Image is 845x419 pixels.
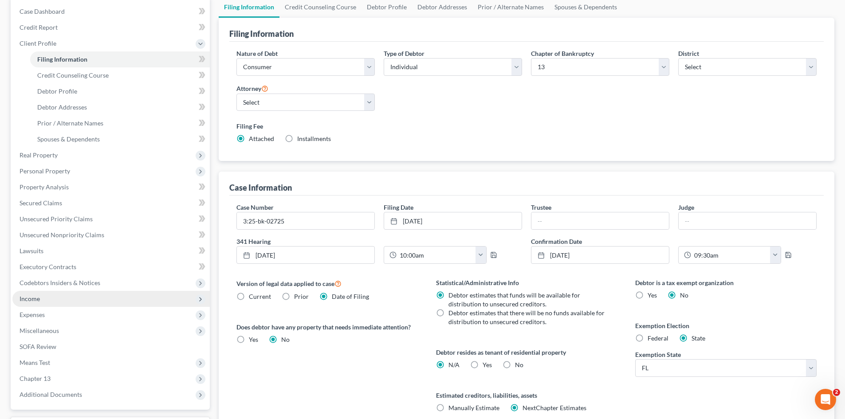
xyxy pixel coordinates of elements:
[236,121,817,131] label: Filing Fee
[483,361,492,368] span: Yes
[249,135,274,142] span: Attached
[20,151,58,159] span: Real Property
[436,278,617,287] label: Statistical/Administrative Info
[37,71,109,79] span: Credit Counseling Course
[448,361,460,368] span: N/A
[648,291,657,299] span: Yes
[12,243,210,259] a: Lawsuits
[648,334,668,342] span: Federal
[20,375,51,382] span: Chapter 13
[229,28,294,39] div: Filing Information
[12,339,210,355] a: SOFA Review
[531,203,551,212] label: Trustee
[635,321,817,330] label: Exemption Election
[20,183,69,191] span: Property Analysis
[515,361,523,368] span: No
[20,343,56,350] span: SOFA Review
[384,203,413,212] label: Filing Date
[236,322,418,332] label: Does debtor have any property that needs immediate attention?
[20,279,100,286] span: Codebtors Insiders & Notices
[691,247,770,263] input: -- : --
[397,247,476,263] input: -- : --
[20,311,45,318] span: Expenses
[237,212,374,229] input: Enter case number...
[20,231,104,239] span: Unsecured Nonpriority Claims
[20,391,82,398] span: Additional Documents
[678,203,694,212] label: Judge
[635,350,681,359] label: Exemption State
[12,20,210,35] a: Credit Report
[12,259,210,275] a: Executory Contracts
[37,87,77,95] span: Debtor Profile
[531,49,594,58] label: Chapter of Bankruptcy
[30,51,210,67] a: Filing Information
[332,293,369,300] span: Date of Filing
[692,334,705,342] span: State
[12,227,210,243] a: Unsecured Nonpriority Claims
[20,359,50,366] span: Means Test
[20,295,40,302] span: Income
[384,49,424,58] label: Type of Debtor
[236,278,418,289] label: Version of legal data applied to case
[249,293,271,300] span: Current
[30,115,210,131] a: Prior / Alternate Names
[635,278,817,287] label: Debtor is a tax exempt organization
[20,8,65,15] span: Case Dashboard
[448,291,580,308] span: Debtor estimates that funds will be available for distribution to unsecured creditors.
[12,4,210,20] a: Case Dashboard
[30,131,210,147] a: Spouses & Dependents
[12,211,210,227] a: Unsecured Priority Claims
[20,247,43,255] span: Lawsuits
[30,67,210,83] a: Credit Counseling Course
[531,247,669,263] a: [DATE]
[448,404,499,411] span: Manually Estimate
[20,263,76,270] span: Executory Contracts
[237,247,374,263] a: [DATE]
[20,199,62,207] span: Secured Claims
[281,336,290,343] span: No
[30,99,210,115] a: Debtor Addresses
[448,309,605,325] span: Debtor estimates that there will be no funds available for distribution to unsecured creditors.
[523,404,586,411] span: NextChapter Estimates
[297,135,331,142] span: Installments
[294,293,309,300] span: Prior
[20,167,70,175] span: Personal Property
[37,119,103,127] span: Prior / Alternate Names
[527,237,821,246] label: Confirmation Date
[37,135,100,143] span: Spouses & Dependents
[20,215,93,223] span: Unsecured Priority Claims
[249,336,258,343] span: Yes
[232,237,527,246] label: 341 Hearing
[37,55,87,63] span: Filing Information
[20,23,58,31] span: Credit Report
[815,389,836,410] iframe: Intercom live chat
[229,182,292,193] div: Case Information
[30,83,210,99] a: Debtor Profile
[384,212,522,229] a: [DATE]
[678,49,699,58] label: District
[20,327,59,334] span: Miscellaneous
[37,103,87,111] span: Debtor Addresses
[531,212,669,229] input: --
[679,212,816,229] input: --
[12,195,210,211] a: Secured Claims
[236,49,278,58] label: Nature of Debt
[20,39,56,47] span: Client Profile
[680,291,688,299] span: No
[236,203,274,212] label: Case Number
[436,391,617,400] label: Estimated creditors, liabilities, assets
[833,389,840,396] span: 2
[12,179,210,195] a: Property Analysis
[436,348,617,357] label: Debtor resides as tenant of residential property
[236,83,268,94] label: Attorney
